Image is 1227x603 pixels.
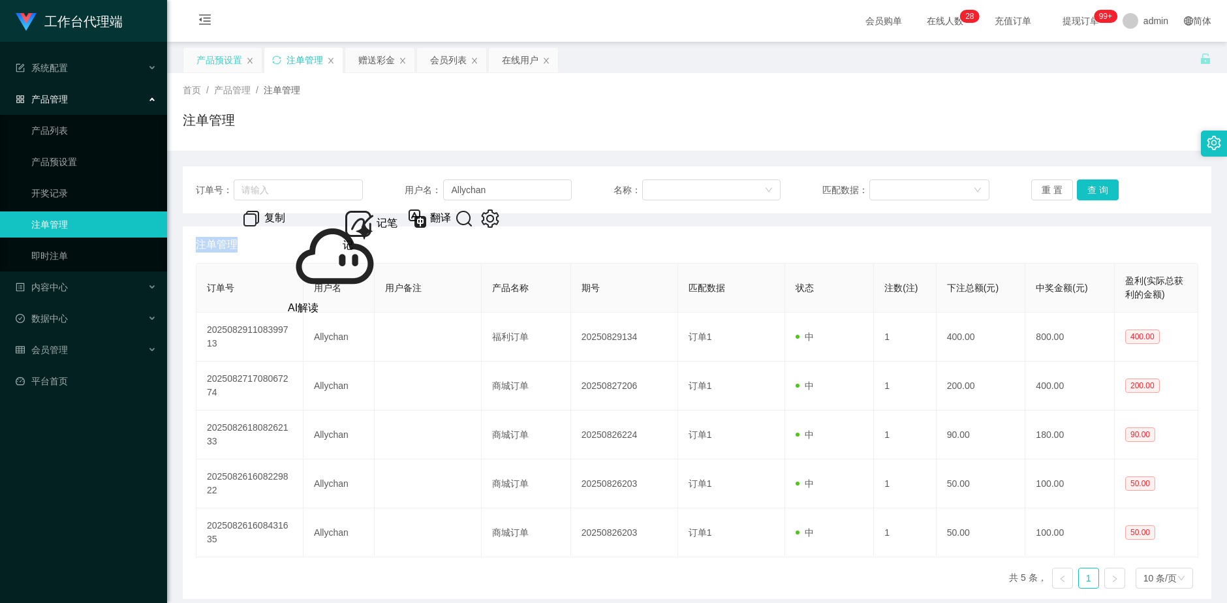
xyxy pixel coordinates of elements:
td: 20250827206 [571,362,678,410]
span: 订单号 [207,283,234,293]
img: QtYUP8cfqPMfAJRDKZHrUPWhEAAAAASUVORK5CYII= [241,208,262,229]
span: 在线人数 [920,16,970,25]
td: 100.00 [1025,459,1115,508]
span: 会员管理 [16,345,68,355]
div: 产品预设置 [196,48,242,72]
td: 200.00 [937,362,1026,410]
img: V078A+5A6nx3rvGSgAAAABJRU5ErkJggg== [480,208,501,229]
i: 图标: check-circle-o [16,314,25,323]
td: 福利订单 [482,313,571,362]
span: / [256,85,258,95]
span: 注数(注) [884,283,918,293]
a: 即时注单 [31,243,157,269]
span: 90.00 [1125,427,1155,442]
img: 6JHfgLzKFOjSb3L5AAAAAASUVORK5CYII= [454,208,474,229]
span: 注单管理 [264,85,300,95]
p: 8 [970,10,974,23]
td: 1 [874,459,937,508]
td: 400.00 [1025,362,1115,410]
a: 1 [1079,568,1098,588]
span: 匹配数据： [822,183,869,197]
td: 20250826203 [571,508,678,557]
td: 商城订单 [482,508,571,557]
li: 共 5 条， [1009,568,1047,589]
span: 订单1 [689,429,712,440]
span: 产品管理 [214,85,251,95]
td: 20250826224 [571,410,678,459]
span: 订单1 [689,478,712,489]
td: 202508261808262133 [196,410,303,459]
span: 中 [796,380,814,391]
sup: 1000 [1094,10,1117,23]
td: 100.00 [1025,508,1115,557]
div: 10 条/页 [1143,568,1177,588]
i: 图标: down [1177,574,1185,583]
div: 会员列表 [430,48,467,72]
span: 中 [796,332,814,342]
li: 下一页 [1104,568,1125,589]
span: 用户名： [405,183,443,197]
td: 商城订单 [482,410,571,459]
div: 注单管理 [287,48,323,72]
i: 图标: unlock [1200,53,1211,65]
span: 系统配置 [16,63,68,73]
td: 1 [874,362,937,410]
td: 180.00 [1025,410,1115,459]
td: Allychan [303,313,375,362]
div: 在线用户 [502,48,538,72]
button: 重 置 [1031,179,1073,200]
td: 1 [874,508,937,557]
img: note_menu_logo.png [343,208,374,240]
span: 订单1 [689,380,712,391]
span: / [206,85,209,95]
h1: 工作台代理端 [44,1,123,42]
span: 提现订单 [1056,16,1106,25]
span: 首页 [183,85,201,95]
i: 图标: profile [16,283,25,292]
td: 20250829134 [571,313,678,362]
input: 请输入 [443,179,572,200]
a: 产品预设置 [31,149,157,175]
h1: 注单管理 [183,110,235,130]
img: logo.9652507e.png [16,13,37,31]
i: 图标: menu-fold [183,1,227,42]
span: 中 [796,478,814,489]
a: 工作台代理端 [16,16,123,26]
td: 90.00 [937,410,1026,459]
span: 中奖金额(元) [1036,283,1087,293]
td: Allychan [303,410,375,459]
a: 产品列表 [31,117,157,144]
span: 内容中心 [16,282,68,292]
span: 复制 [264,212,285,223]
span: 期号 [582,283,600,293]
span: 订单号： [196,183,234,197]
span: 订单1 [689,527,712,538]
i: 图标: close [246,57,254,65]
i: 图标: close [399,57,407,65]
i: 图标: setting [1207,136,1221,150]
span: 数据中心 [16,313,68,324]
li: 1 [1078,568,1099,589]
span: 50.00 [1125,525,1155,540]
span: 中 [796,527,814,538]
span: 匹配数据 [689,283,725,293]
i: 图标: down [765,186,773,195]
i: 图标: global [1184,16,1193,25]
i: 图标: left [1059,575,1066,583]
i: 图标: table [16,345,25,354]
img: BTcnyCAlw1Z8AAAAAElFTkSuQmCC [407,208,427,229]
td: 商城订单 [482,362,571,410]
i: 图标: form [16,63,25,72]
td: 1 [874,313,937,362]
span: 翻译 [430,212,451,223]
span: 产品管理 [16,94,68,104]
td: 商城订单 [482,459,571,508]
span: 充值订单 [988,16,1038,25]
li: 上一页 [1052,568,1073,589]
i: 图标: down [974,186,982,195]
td: 202508271708067274 [196,362,303,410]
div: 赠送彩金 [358,48,395,72]
td: Allychan [303,459,375,508]
td: Allychan [303,508,375,557]
span: 400.00 [1125,330,1160,344]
